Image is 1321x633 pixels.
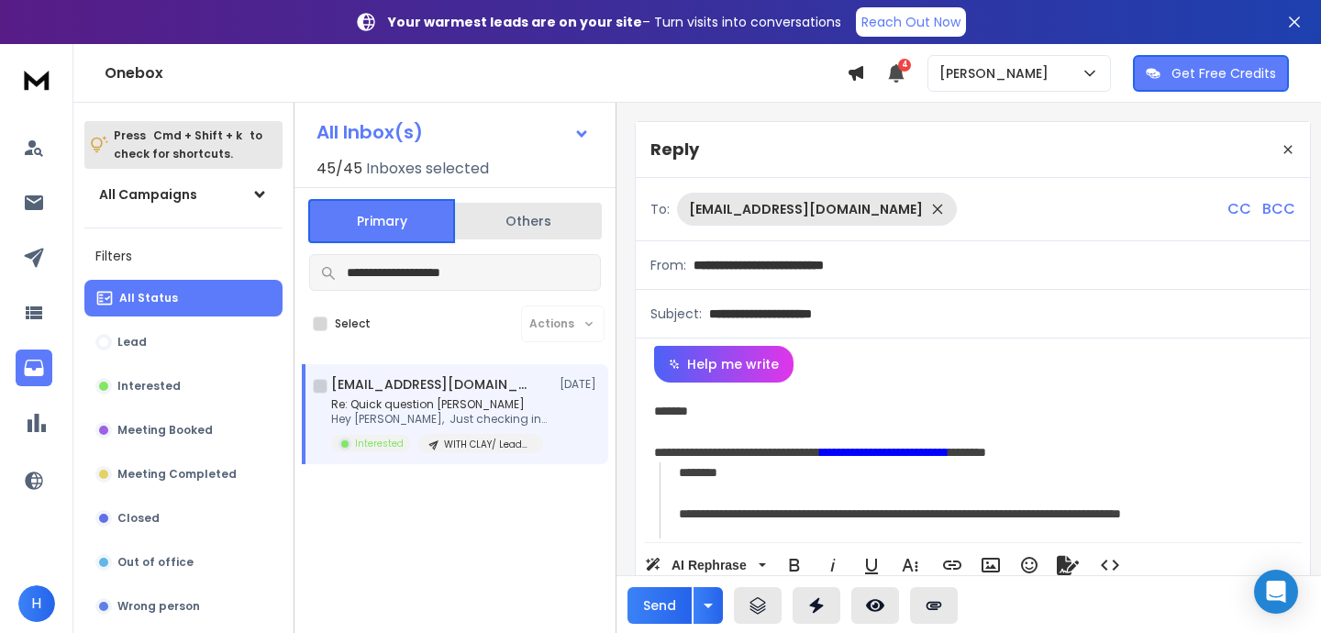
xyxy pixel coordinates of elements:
button: All Status [84,280,283,316]
h1: All Inbox(s) [316,123,423,141]
p: – Turn visits into conversations [388,13,841,31]
p: [EMAIL_ADDRESS][DOMAIN_NAME] [689,200,923,218]
button: Primary [308,199,455,243]
p: Press to check for shortcuts. [114,127,262,163]
button: Send [627,587,692,624]
button: Wrong person [84,588,283,625]
p: Get Free Credits [1171,64,1276,83]
button: Meeting Completed [84,456,283,493]
button: H [18,585,55,622]
p: CC [1227,198,1251,220]
button: Interested [84,368,283,405]
h1: All Campaigns [99,185,197,204]
p: WITH CLAY/ Leads from oretas Marketing agency US 11-50 [444,438,532,451]
p: [PERSON_NAME] [939,64,1056,83]
p: Meeting Booked [117,423,213,438]
p: Hey [PERSON_NAME], Just checking in—would love [331,412,551,427]
button: All Campaigns [84,176,283,213]
p: [DATE] [560,377,601,392]
p: Out of office [117,555,194,570]
span: 45 / 45 [316,158,362,180]
p: Lead [117,335,147,350]
button: Italic (⌘I) [816,547,850,583]
button: Meeting Booked [84,412,283,449]
p: BCC [1262,198,1295,220]
button: Emoticons [1012,547,1047,583]
p: Closed [117,511,160,526]
button: Insert Link (⌘K) [935,547,970,583]
p: Interested [117,379,181,394]
button: Underline (⌘U) [854,547,889,583]
button: Help me write [654,346,794,383]
h3: Inboxes selected [366,158,489,180]
button: Lead [84,324,283,361]
p: Interested [355,437,404,450]
button: All Inbox(s) [302,114,605,150]
span: AI Rephrase [668,558,750,573]
button: Code View [1093,547,1127,583]
img: logo [18,62,55,96]
button: Signature [1050,547,1085,583]
p: All Status [119,291,178,305]
button: More Text [893,547,927,583]
h1: Onebox [105,62,847,84]
p: Wrong person [117,599,200,614]
button: AI Rephrase [641,547,770,583]
span: Cmd + Shift + k [150,125,245,146]
strong: Your warmest leads are on your site [388,13,642,31]
button: Others [455,201,602,241]
button: Get Free Credits [1133,55,1289,92]
div: Open Intercom Messenger [1254,570,1298,614]
h1: [EMAIL_ADDRESS][DOMAIN_NAME] [331,375,533,394]
button: Out of office [84,544,283,581]
button: Insert Image (⌘P) [973,547,1008,583]
h3: Filters [84,243,283,269]
button: Bold (⌘B) [777,547,812,583]
p: To: [650,200,670,218]
p: From: [650,256,686,274]
p: Re: Quick question [PERSON_NAME] [331,397,551,412]
p: Reach Out Now [861,13,960,31]
span: 4 [898,59,911,72]
button: Closed [84,500,283,537]
a: Reach Out Now [856,7,966,37]
p: Subject: [650,305,702,323]
p: Reply [650,137,699,162]
p: Meeting Completed [117,467,237,482]
label: Select [335,316,371,331]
